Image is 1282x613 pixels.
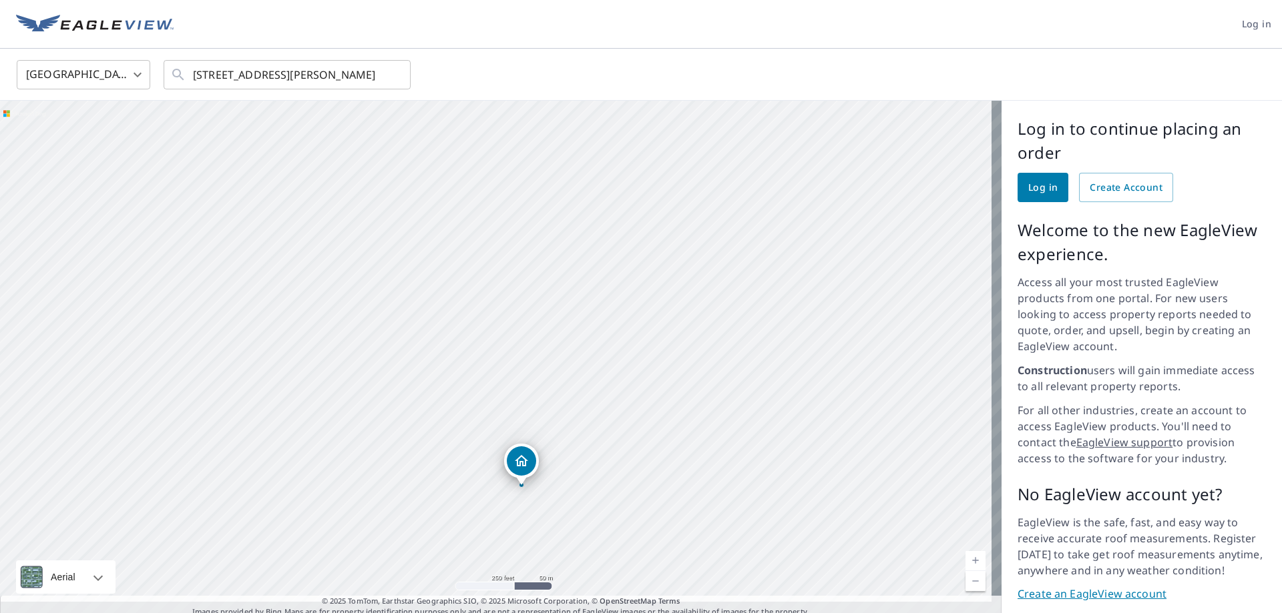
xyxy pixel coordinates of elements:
[504,444,539,485] div: Dropped pin, building 1, Residential property, 35371 N Wilson Rd Ingleside, IL 60041
[600,596,656,606] a: OpenStreetMap
[1079,173,1173,202] a: Create Account
[1018,117,1266,165] p: Log in to continue placing an order
[1028,179,1058,196] span: Log in
[47,560,79,594] div: Aerial
[17,56,150,93] div: [GEOGRAPHIC_DATA]
[1018,218,1266,266] p: Welcome to the new EagleView experience.
[1018,274,1266,354] p: Access all your most trusted EagleView products from one portal. For new users looking to access ...
[1018,173,1068,202] a: Log in
[1018,482,1266,506] p: No EagleView account yet?
[966,551,986,571] a: Current Level 17, Zoom In
[16,560,116,594] div: Aerial
[1242,16,1271,33] span: Log in
[193,56,383,93] input: Search by address or latitude-longitude
[1018,514,1266,578] p: EagleView is the safe, fast, and easy way to receive accurate roof measurements. Register [DATE] ...
[1076,435,1173,450] a: EagleView support
[1018,362,1266,394] p: users will gain immediate access to all relevant property reports.
[966,571,986,591] a: Current Level 17, Zoom Out
[1018,586,1266,602] a: Create an EagleView account
[1018,363,1087,378] strong: Construction
[1090,179,1162,196] span: Create Account
[322,596,680,607] span: © 2025 TomTom, Earthstar Geographics SIO, © 2025 Microsoft Corporation, ©
[658,596,680,606] a: Terms
[16,15,174,35] img: EV Logo
[1018,402,1266,466] p: For all other industries, create an account to access EagleView products. You'll need to contact ...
